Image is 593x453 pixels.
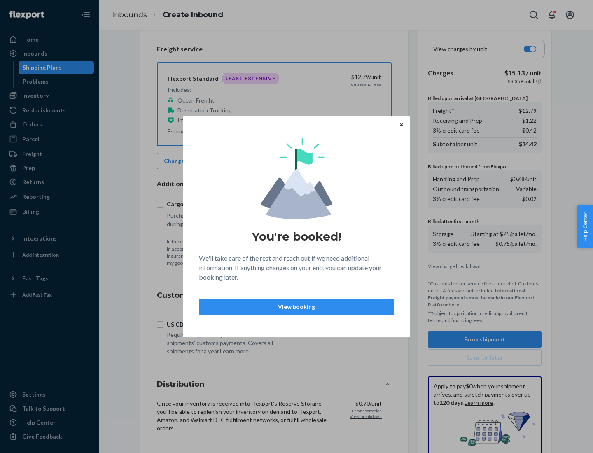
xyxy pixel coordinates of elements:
button: View booking [199,299,394,315]
button: Close [397,120,406,129]
p: We'll take care of the rest and reach out if we need additional information. If anything changes ... [199,254,394,282]
img: svg+xml,%3Csvg%20viewBox%3D%220%200%20174%20197%22%20fill%3D%22none%22%20xmlns%3D%22http%3A%2F%2F... [261,138,332,219]
h1: You're booked! [252,229,341,244]
p: View booking [206,303,387,311]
